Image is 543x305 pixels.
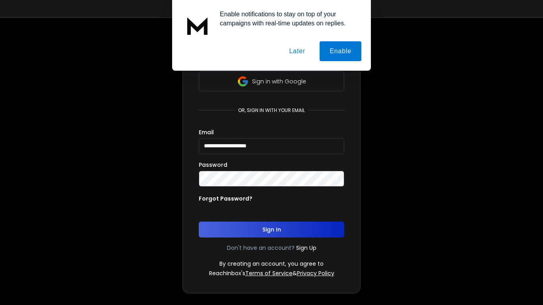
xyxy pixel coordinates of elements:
[320,41,361,61] button: Enable
[182,10,213,41] img: notification icon
[199,195,252,203] p: Forgot Password?
[235,107,308,114] p: or, sign in with your email
[296,244,316,252] a: Sign Up
[213,10,361,28] div: Enable notifications to stay on top of your campaigns with real-time updates on replies.
[209,269,334,277] p: ReachInbox's &
[199,71,344,91] button: Sign in with Google
[279,41,315,61] button: Later
[227,244,295,252] p: Don't have an account?
[199,162,227,168] label: Password
[297,269,334,277] a: Privacy Policy
[199,129,214,135] label: Email
[219,260,324,268] p: By creating an account, you agree to
[245,269,293,277] a: Terms of Service
[199,222,344,237] button: Sign In
[252,77,306,85] p: Sign in with Google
